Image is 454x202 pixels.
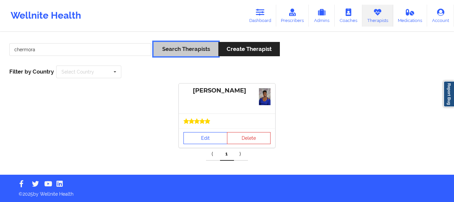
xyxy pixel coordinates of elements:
[183,87,271,95] div: [PERSON_NAME]
[443,81,454,107] a: Report Bug
[335,5,362,27] a: Coaches
[206,147,248,161] div: Pagination Navigation
[61,70,94,74] div: Select Country
[218,42,280,56] button: Create Therapist
[227,132,271,144] button: Delete
[259,88,271,105] img: 29c112a1-1358-4c52-8647-e73ca964ab30professional.jpg
[393,5,427,27] a: Medications
[154,42,218,56] button: Search Therapists
[362,5,393,27] a: Therapists
[9,68,54,75] span: Filter by Country
[220,147,234,161] a: 1
[234,147,248,161] a: Next item
[309,5,335,27] a: Admins
[244,5,276,27] a: Dashboard
[183,132,227,144] a: Edit
[206,147,220,161] a: Previous item
[14,186,440,197] p: © 2025 by Wellnite Health
[9,43,151,56] input: Search Keywords
[276,5,309,27] a: Prescribers
[427,5,454,27] a: Account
